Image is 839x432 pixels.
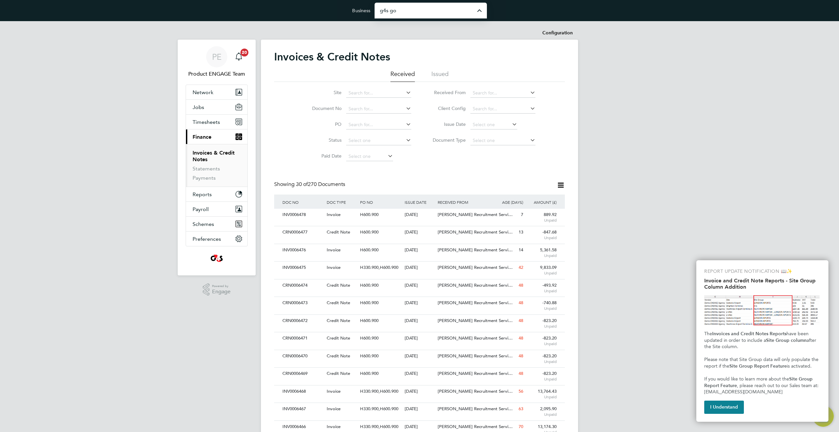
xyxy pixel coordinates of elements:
[390,70,415,82] li: Received
[438,406,513,412] span: [PERSON_NAME] Recruitment Servi…
[438,282,513,288] span: [PERSON_NAME] Recruitment Servi…
[766,338,807,343] strong: Site Group column
[525,332,558,349] div: -823.20
[519,353,523,359] span: 48
[360,247,379,253] span: H600.900
[281,332,325,344] div: CRN0006471
[527,359,557,364] span: Unpaid
[281,262,325,274] div: INV0006475
[525,350,558,367] div: -823.20
[470,89,535,98] input: Search for...
[525,244,558,261] div: 5,361.58
[304,105,342,111] label: Document No
[327,247,341,253] span: Invoice
[403,315,436,327] div: [DATE]
[186,46,248,78] a: Go to account details
[428,137,466,143] label: Document Type
[193,150,235,162] a: Invoices & Credit Notes
[704,401,744,414] button: I Understand
[527,377,557,382] span: Unpaid
[519,371,523,376] span: 48
[327,406,341,412] span: Invoice
[712,331,786,337] strong: Invoices and Credit Notes Reports
[346,152,393,161] input: Select one
[327,424,341,429] span: Invoice
[281,226,325,238] div: CRN0006477
[327,265,341,270] span: Invoice
[527,288,557,294] span: Unpaid
[527,235,557,240] span: Unpaid
[525,262,558,279] div: 9,833.09
[470,136,535,145] input: Select one
[327,335,350,341] span: Credit Note
[428,90,466,95] label: Received From
[360,406,398,412] span: H330.900,H600.900
[178,40,256,275] nav: Main navigation
[327,388,341,394] span: Invoice
[281,297,325,309] div: CRN0006473
[525,195,558,210] div: AMOUNT (£)
[327,318,350,323] span: Credit Note
[403,297,436,309] div: [DATE]
[704,295,821,325] img: Site Group Column in Invoices Report
[525,279,558,297] div: -493.92
[519,335,523,341] span: 48
[428,121,466,127] label: Issue Date
[296,181,308,188] span: 30 of
[403,332,436,344] div: [DATE]
[519,282,523,288] span: 48
[704,376,789,382] span: If you would like to learn more about the
[193,104,204,110] span: Jobs
[281,385,325,398] div: INV0006468
[704,383,820,395] span: , please reach out to our Sales team at: [EMAIL_ADDRESS][DOMAIN_NAME]
[527,394,557,400] span: Unpaid
[360,371,379,376] span: H600.900
[525,403,558,420] div: 2,095.90
[525,209,558,226] div: 889.92
[209,253,225,264] img: g4s2-logo-retina.png
[403,226,436,238] div: [DATE]
[186,253,248,264] a: Go to home page
[525,385,558,403] div: 13,764.43
[438,300,513,306] span: [PERSON_NAME] Recruitment Servi…
[327,282,350,288] span: Credit Note
[281,244,325,256] div: INV0006476
[438,335,513,341] span: [PERSON_NAME] Recruitment Servi…
[704,376,814,388] strong: Site Group Report Feature
[438,353,513,359] span: [PERSON_NAME] Recruitment Servi…
[704,331,712,337] span: The
[193,236,221,242] span: Preferences
[360,335,379,341] span: H600.900
[274,50,390,63] h2: Invoices & Credit Notes
[527,412,557,417] span: Unpaid
[360,212,379,217] span: H600.900
[403,195,436,210] div: ISSUE DATE
[193,165,220,172] a: Statements
[360,300,379,306] span: H600.900
[281,279,325,292] div: CRN0006474
[352,8,370,14] label: Business
[358,195,403,210] div: PO NO
[193,89,213,95] span: Network
[212,283,231,289] span: Powered by
[327,229,350,235] span: Credit Note
[212,289,231,295] span: Engage
[403,262,436,274] div: [DATE]
[360,424,398,429] span: H330.900,H600.900
[193,221,214,227] span: Schemes
[519,424,523,429] span: 70
[521,212,523,217] span: 7
[360,229,379,235] span: H600.900
[346,136,411,145] input: Select one
[527,306,557,311] span: Unpaid
[492,195,525,210] div: AGE (DAYS)
[360,282,379,288] span: H600.900
[525,297,558,314] div: -740.88
[438,424,513,429] span: [PERSON_NAME] Recruitment Servi…
[519,229,523,235] span: 13
[296,181,345,188] span: 270 Documents
[704,331,810,343] span: have been updated in order to include a
[193,206,209,212] span: Payroll
[346,120,411,129] input: Search for...
[519,265,523,270] span: 42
